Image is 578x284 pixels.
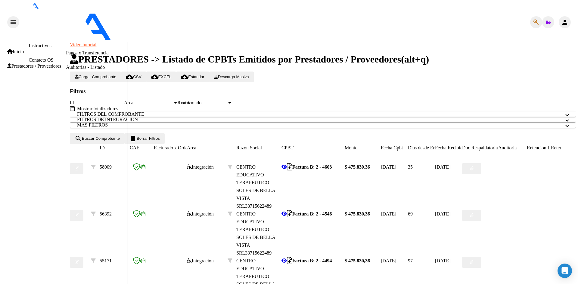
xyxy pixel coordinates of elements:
span: [DATE] [381,164,396,169]
strong: Factura B: 2 - 4494 [292,258,332,263]
span: Descarga Masiva [214,75,249,79]
button: Estandar [176,72,209,82]
datatable-header-cell: Monto [345,144,381,152]
span: - CENTRO EDUCATIVO TERAPEUTICO SOLES DE BELLA VISTA SRL [183,37,332,42]
datatable-header-cell: Facturado x Orden De [154,144,187,152]
mat-expansion-panel-header: FILTROS DEL COMPROBANTE [70,111,576,117]
span: 35 [408,164,413,169]
strong: $ 475.830,36 [345,258,370,263]
span: Todos [178,100,190,105]
datatable-header-cell: Retencion IIBB [527,144,551,152]
button: Descarga Masiva [209,72,254,82]
span: [DATE] [435,211,451,216]
mat-icon: delete [129,135,137,142]
datatable-header-cell: Retención Ganancias [551,144,575,152]
span: EXCEL [151,75,172,79]
span: Doc Respaldatoria [462,145,498,150]
span: Días desde Emisión [408,145,446,150]
datatable-header-cell: Area [187,144,228,152]
a: Auditorías - Listado [66,65,105,70]
div: 33715622489 [236,210,281,257]
span: CPBT [281,145,294,150]
button: EXCEL [146,72,176,82]
span: Razón Social [236,145,262,150]
span: Auditoria [498,145,517,150]
span: Fecha Cpbt [381,145,403,150]
span: [DATE] [381,211,396,216]
span: CSV [126,75,141,79]
span: (alt+q) [401,54,429,65]
strong: $ 475.830,36 [345,211,370,216]
span: 69 [408,211,413,216]
span: Integración [187,211,214,216]
span: [DATE] [435,164,451,169]
datatable-header-cell: Fecha Recibido [435,144,462,152]
a: Contacto OS [29,57,53,63]
div: 33715622489 [236,163,281,210]
a: Pagos x Transferencia [66,50,108,55]
span: - osepjana [162,37,183,42]
mat-icon: person [561,19,568,26]
mat-panel-title: MAS FILTROS [77,122,561,128]
datatable-header-cell: Días desde Emisión [408,144,435,152]
mat-icon: cloud_download [181,73,188,81]
datatable-header-cell: Fecha Cpbt [381,144,408,152]
mat-panel-title: FILTROS DE INTEGRACION [77,117,561,122]
img: Logo SAAS [19,9,162,41]
a: Instructivos [29,43,51,48]
datatable-header-cell: Auditoria [498,144,527,152]
mat-expansion-panel-header: MAS FILTROS [70,122,576,128]
datatable-header-cell: CPBT [281,144,345,152]
span: CENTRO EDUCATIVO TERAPEUTICO SOLES DE BELLA VISTA SRL [236,211,275,255]
span: Monto [345,145,358,150]
span: Integración [187,164,214,169]
span: Fecha Recibido [435,145,465,150]
span: Estandar [181,75,204,79]
strong: $ 475.830,36 [345,164,370,169]
mat-expansion-panel-header: FILTROS DE INTEGRACION [70,117,576,122]
datatable-header-cell: CAE [130,144,154,152]
button: Borrar Filtros [125,133,165,144]
span: 97 [408,258,413,263]
span: Borrar Filtros [129,136,160,141]
app-download-masive: Descarga masiva de comprobantes (adjuntos) [209,74,254,79]
a: Inicio [7,49,24,54]
button: CSV [121,72,146,82]
span: [DATE] [435,258,451,263]
span: Retencion IIBB [527,145,557,150]
h3: Filtros [70,88,576,95]
span: Facturado x Orden De [154,145,197,150]
span: Area [187,145,196,150]
mat-icon: cloud_download [126,73,133,81]
span: Integración [187,258,214,263]
div: Open Intercom Messenger [558,264,572,278]
span: PRESTADORES -> Listado de CPBTs Emitidos por Prestadores / Proveedores [70,54,401,65]
strong: Factura B: 2 - 4603 [292,164,332,169]
mat-panel-title: FILTROS DEL COMPROBANTE [77,111,561,117]
datatable-header-cell: Razón Social [236,144,281,152]
mat-icon: menu [10,19,17,26]
span: [DATE] [381,258,396,263]
a: Prestadores / Proveedores [7,63,61,69]
span: Area [124,100,173,105]
span: CAE [130,145,139,150]
span: CENTRO EDUCATIVO TERAPEUTICO SOLES DE BELLA VISTA SRL [236,164,275,209]
strong: Factura B: 2 - 4546 [292,211,332,216]
datatable-header-cell: Doc Respaldatoria [462,144,498,152]
mat-icon: cloud_download [151,73,158,81]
